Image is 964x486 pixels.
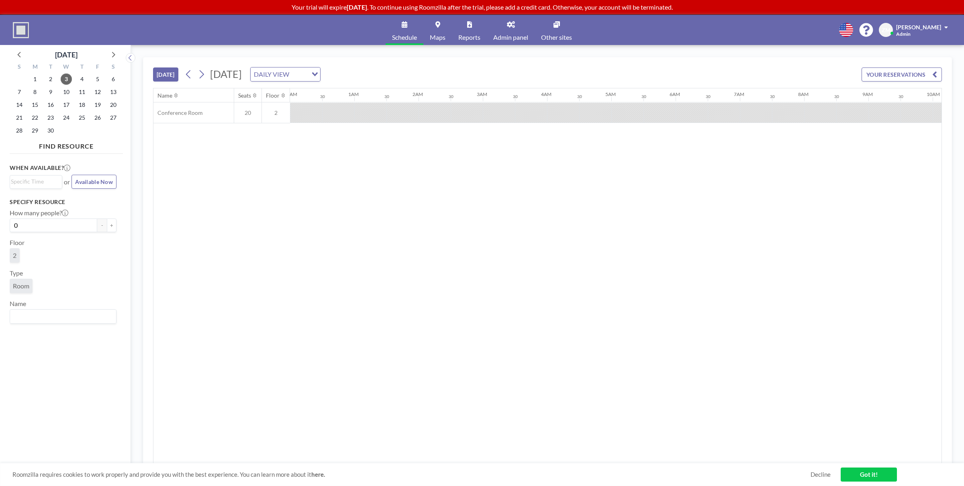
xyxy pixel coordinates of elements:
[10,310,116,323] div: Search for option
[641,94,646,99] div: 30
[108,112,119,123] span: Saturday, September 27, 2025
[899,94,903,99] div: 30
[90,62,105,73] div: F
[452,15,487,45] a: Reports
[487,15,535,45] a: Admin panel
[413,91,423,97] div: 2AM
[92,74,103,85] span: Friday, September 5, 2025
[770,94,775,99] div: 30
[458,34,480,41] span: Reports
[670,91,680,97] div: 6AM
[841,468,897,482] a: Got it!
[61,112,72,123] span: Wednesday, September 24, 2025
[45,74,56,85] span: Tuesday, September 2, 2025
[234,109,261,116] span: 20
[927,91,940,97] div: 10AM
[13,282,29,290] span: Room
[262,109,290,116] span: 2
[153,109,203,116] span: Conference Room
[14,99,25,110] span: Sunday, September 14, 2025
[811,471,831,478] a: Decline
[834,94,839,99] div: 30
[76,99,88,110] span: Thursday, September 18, 2025
[392,34,417,41] span: Schedule
[386,15,423,45] a: Schedule
[384,94,389,99] div: 30
[347,3,367,11] b: [DATE]
[97,218,107,232] button: -
[252,69,291,80] span: DAILY VIEW
[10,139,123,150] h4: FIND RESOURCE
[210,68,242,80] span: [DATE]
[92,99,103,110] span: Friday, September 19, 2025
[14,112,25,123] span: Sunday, September 21, 2025
[45,99,56,110] span: Tuesday, September 16, 2025
[61,74,72,85] span: Wednesday, September 3, 2025
[10,300,26,308] label: Name
[862,67,942,82] button: YOUR RESERVATIONS
[76,74,88,85] span: Thursday, September 4, 2025
[896,31,911,37] span: Admin
[14,125,25,136] span: Sunday, September 28, 2025
[29,99,41,110] span: Monday, September 15, 2025
[513,94,518,99] div: 30
[577,94,582,99] div: 30
[29,74,41,85] span: Monday, September 1, 2025
[75,178,113,185] span: Available Now
[153,67,178,82] button: [DATE]
[896,24,941,31] span: [PERSON_NAME]
[706,94,711,99] div: 30
[76,112,88,123] span: Thursday, September 25, 2025
[798,91,809,97] div: 8AM
[12,62,27,73] div: S
[348,91,359,97] div: 1AM
[45,112,56,123] span: Tuesday, September 23, 2025
[251,67,320,81] div: Search for option
[27,62,43,73] div: M
[45,86,56,98] span: Tuesday, September 9, 2025
[284,91,297,97] div: 12AM
[71,175,116,189] button: Available Now
[292,69,307,80] input: Search for option
[92,112,103,123] span: Friday, September 26, 2025
[882,27,890,34] span: ZM
[10,209,68,217] label: How many people?
[59,62,74,73] div: W
[11,311,112,322] input: Search for option
[541,91,551,97] div: 4AM
[43,62,59,73] div: T
[64,178,70,186] span: or
[107,218,116,232] button: +
[108,86,119,98] span: Saturday, September 13, 2025
[477,91,487,97] div: 3AM
[14,86,25,98] span: Sunday, September 7, 2025
[238,92,251,99] div: Seats
[92,86,103,98] span: Friday, September 12, 2025
[10,239,25,247] label: Floor
[45,125,56,136] span: Tuesday, September 30, 2025
[61,99,72,110] span: Wednesday, September 17, 2025
[10,176,62,188] div: Search for option
[266,92,280,99] div: Floor
[311,471,325,478] a: here.
[493,34,528,41] span: Admin panel
[535,15,578,45] a: Other sites
[423,15,452,45] a: Maps
[605,91,616,97] div: 5AM
[157,92,172,99] div: Name
[734,91,744,97] div: 7AM
[11,177,57,186] input: Search for option
[10,269,23,277] label: Type
[29,112,41,123] span: Monday, September 22, 2025
[862,91,873,97] div: 9AM
[29,125,41,136] span: Monday, September 29, 2025
[61,86,72,98] span: Wednesday, September 10, 2025
[108,74,119,85] span: Saturday, September 6, 2025
[55,49,78,60] div: [DATE]
[76,86,88,98] span: Thursday, September 11, 2025
[13,22,29,38] img: organization-logo
[10,198,116,206] h3: Specify resource
[449,94,453,99] div: 30
[13,251,16,259] span: 2
[108,99,119,110] span: Saturday, September 20, 2025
